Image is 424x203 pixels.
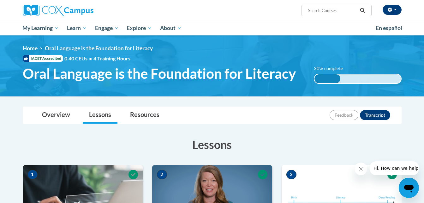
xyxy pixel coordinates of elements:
button: Account Settings [383,5,402,15]
span: 2 [157,170,167,179]
a: Home [23,45,38,52]
img: Cox Campus [23,5,93,16]
a: Learn [63,21,91,35]
span: Learn [67,24,87,32]
span: En español [376,25,402,31]
span: My Learning [22,24,59,32]
span: • [89,55,92,61]
a: About [156,21,186,35]
iframe: Message from company [370,161,419,175]
span: About [160,24,182,32]
button: Transcript [360,110,390,120]
span: 0.40 CEUs [64,55,93,62]
button: Feedback [330,110,358,120]
span: Engage [95,24,119,32]
a: Engage [91,21,123,35]
div: 30% complete [314,74,340,83]
h3: Lessons [23,137,402,152]
a: Explore [122,21,156,35]
iframe: Close message [355,163,367,175]
div: Main menu [13,21,411,35]
span: 1 [27,170,38,179]
a: Overview [36,107,76,124]
input: Search Courses [307,7,358,14]
span: Oral Language is the Foundation for Literacy [45,45,153,52]
span: Oral Language is the Foundation for Literacy [23,65,296,82]
a: Lessons [83,107,117,124]
a: Cox Campus [23,5,143,16]
label: 30% complete [314,65,350,72]
a: My Learning [19,21,63,35]
iframe: Button to launch messaging window [399,178,419,198]
span: 3 [286,170,296,179]
span: IACET Accredited [23,55,63,62]
span: Hi. How can we help? [4,4,51,9]
button: Search [358,7,367,14]
span: Explore [127,24,152,32]
a: Resources [124,107,166,124]
span: 4 Training Hours [93,55,130,61]
a: En español [372,22,406,35]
